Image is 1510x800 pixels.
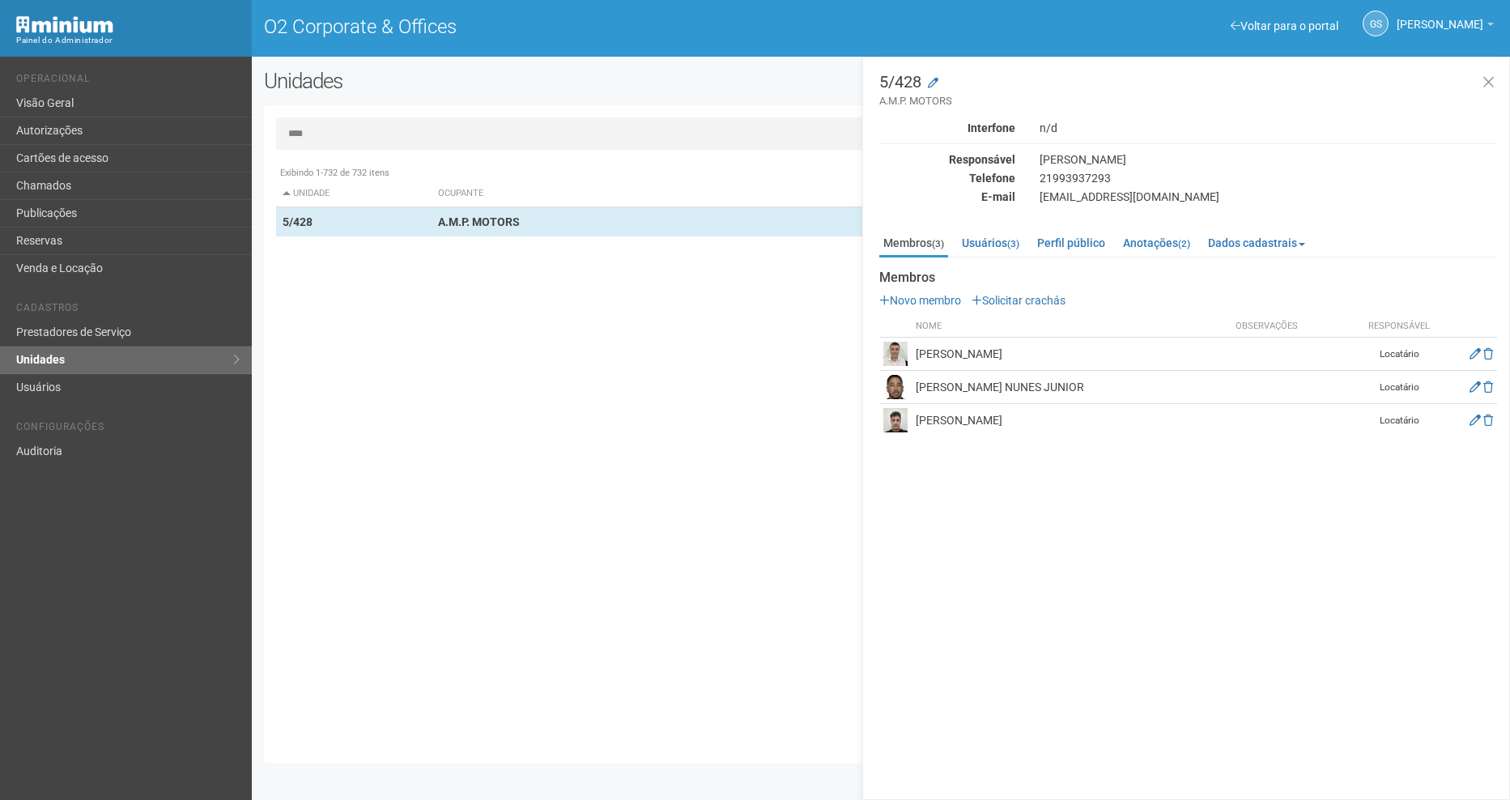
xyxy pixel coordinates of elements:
a: Membros(3) [879,231,948,257]
div: [EMAIL_ADDRESS][DOMAIN_NAME] [1027,189,1509,204]
li: Cadastros [16,302,240,319]
div: [PERSON_NAME] [1027,152,1509,167]
small: (2) [1178,238,1190,249]
a: Solicitar crachás [972,294,1066,307]
strong: 5/428 [283,215,313,228]
th: Nome [912,316,1231,338]
h3: 5/428 [879,74,1497,109]
a: Editar membro [1470,414,1481,427]
div: Telefone [867,171,1027,185]
img: user.png [883,342,908,366]
td: Locatário [1359,338,1440,371]
a: Voltar para o portal [1231,19,1338,32]
a: Novo membro [879,294,961,307]
a: Editar membro [1470,381,1481,394]
a: Perfil público [1033,231,1109,255]
strong: A.M.P. MOTORS [438,215,520,228]
li: Configurações [16,421,240,438]
a: [PERSON_NAME] [1397,20,1494,33]
span: Gabriela Souza [1397,2,1483,31]
th: Responsável [1359,316,1440,338]
div: 21993937293 [1027,171,1509,185]
a: Usuários(3) [958,231,1023,255]
div: Exibindo 1-732 de 732 itens [276,166,1486,181]
h2: Unidades [264,69,764,93]
a: Anotações(2) [1119,231,1194,255]
a: Dados cadastrais [1204,231,1309,255]
td: Locatário [1359,371,1440,404]
h1: O2 Corporate & Offices [264,16,869,37]
a: Excluir membro [1483,414,1493,427]
div: E-mail [867,189,1027,204]
img: user.png [883,408,908,432]
a: GS [1363,11,1389,36]
th: Observações [1231,316,1359,338]
div: Responsável [867,152,1027,167]
img: Minium [16,16,113,33]
a: Modificar a unidade [928,75,938,91]
td: [PERSON_NAME] [912,338,1231,371]
div: Interfone [867,121,1027,135]
a: Excluir membro [1483,381,1493,394]
th: Unidade: activate to sort column descending [276,181,432,207]
div: n/d [1027,121,1509,135]
img: user.png [883,375,908,399]
td: Locatário [1359,404,1440,437]
th: Ocupante: activate to sort column ascending [432,181,965,207]
td: [PERSON_NAME] NUNES JUNIOR [912,371,1231,404]
small: A.M.P. MOTORS [879,94,1497,109]
td: [PERSON_NAME] [912,404,1231,437]
li: Operacional [16,73,240,90]
div: Painel do Administrador [16,33,240,48]
small: (3) [932,238,944,249]
small: (3) [1007,238,1019,249]
a: Excluir membro [1483,347,1493,360]
strong: Membros [879,270,1497,285]
a: Editar membro [1470,347,1481,360]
